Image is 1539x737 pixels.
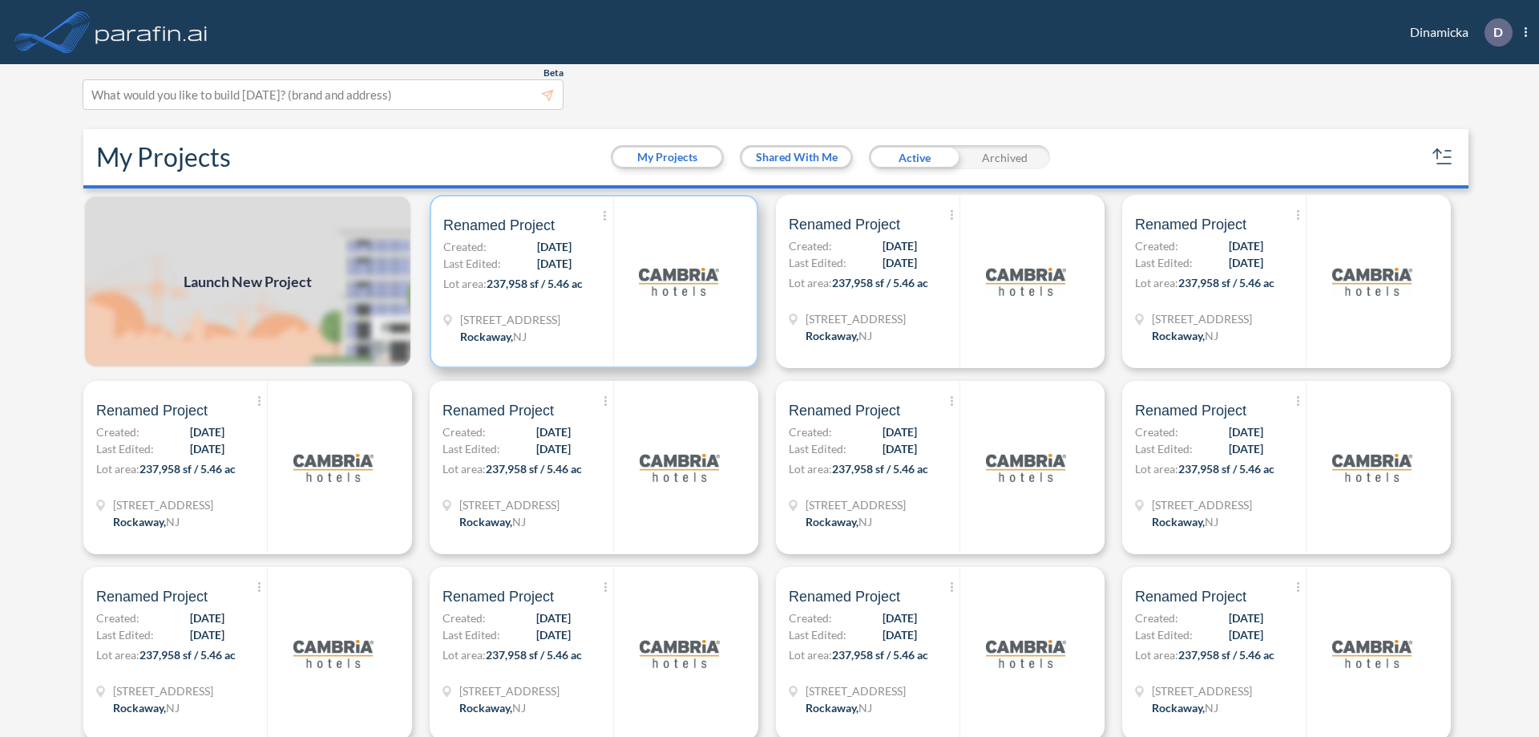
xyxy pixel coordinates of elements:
[92,16,211,48] img: logo
[1332,427,1412,508] img: logo
[96,626,154,643] span: Last Edited:
[1178,648,1274,662] span: 237,958 sf / 5.46 ac
[1135,237,1178,254] span: Created:
[96,142,231,172] h2: My Projects
[883,423,917,440] span: [DATE]
[789,276,832,290] span: Lot area:
[443,238,487,255] span: Created:
[1229,626,1263,643] span: [DATE]
[1205,329,1218,342] span: NJ
[443,216,555,235] span: Renamed Project
[806,496,906,513] span: 321 Mt Hope Ave
[883,609,917,626] span: [DATE]
[789,215,900,234] span: Renamed Project
[459,699,526,716] div: Rockaway, NJ
[460,330,513,343] span: Rockaway ,
[1229,254,1263,271] span: [DATE]
[789,462,832,476] span: Lot area:
[1332,241,1412,322] img: logo
[96,587,208,606] span: Renamed Project
[1229,609,1263,626] span: [DATE]
[293,613,374,694] img: logo
[1332,613,1412,694] img: logo
[1152,515,1205,528] span: Rockaway ,
[184,271,312,293] span: Launch New Project
[459,682,559,699] span: 321 Mt Hope Ave
[293,427,374,508] img: logo
[486,648,582,662] span: 237,958 sf / 5.46 ac
[1229,440,1263,457] span: [DATE]
[806,327,872,344] div: Rockaway, NJ
[96,440,154,457] span: Last Edited:
[96,609,139,626] span: Created:
[443,277,487,290] span: Lot area:
[789,254,846,271] span: Last Edited:
[1135,254,1193,271] span: Last Edited:
[442,401,554,420] span: Renamed Project
[487,277,583,290] span: 237,958 sf / 5.46 ac
[512,701,526,715] span: NJ
[986,613,1066,694] img: logo
[1135,648,1178,662] span: Lot area:
[96,401,208,420] span: Renamed Project
[536,626,571,643] span: [DATE]
[883,626,917,643] span: [DATE]
[640,613,720,694] img: logo
[96,648,139,662] span: Lot area:
[1135,423,1178,440] span: Created:
[742,148,850,167] button: Shared With Me
[1178,276,1274,290] span: 237,958 sf / 5.46 ac
[1152,327,1218,344] div: Rockaway, NJ
[1135,440,1193,457] span: Last Edited:
[858,515,872,528] span: NJ
[96,462,139,476] span: Lot area:
[832,648,928,662] span: 237,958 sf / 5.46 ac
[442,648,486,662] span: Lot area:
[190,609,224,626] span: [DATE]
[1152,699,1218,716] div: Rockaway, NJ
[1135,626,1193,643] span: Last Edited:
[83,195,412,368] img: add
[139,462,236,476] span: 237,958 sf / 5.46 ac
[96,423,139,440] span: Created:
[1493,25,1503,39] p: D
[832,276,928,290] span: 237,958 sf / 5.46 ac
[459,701,512,715] span: Rockaway ,
[883,254,917,271] span: [DATE]
[789,609,832,626] span: Created:
[513,330,527,343] span: NJ
[460,328,527,345] div: Rockaway, NJ
[1152,513,1218,530] div: Rockaway, NJ
[1152,682,1252,699] span: 321 Mt Hope Ave
[190,423,224,440] span: [DATE]
[806,699,872,716] div: Rockaway, NJ
[789,626,846,643] span: Last Edited:
[190,626,224,643] span: [DATE]
[512,515,526,528] span: NJ
[883,237,917,254] span: [DATE]
[113,682,213,699] span: 321 Mt Hope Ave
[1135,609,1178,626] span: Created:
[459,515,512,528] span: Rockaway ,
[789,423,832,440] span: Created:
[139,648,236,662] span: 237,958 sf / 5.46 ac
[442,423,486,440] span: Created:
[442,609,486,626] span: Created:
[443,255,501,272] span: Last Edited:
[486,462,582,476] span: 237,958 sf / 5.46 ac
[806,515,858,528] span: Rockaway ,
[460,311,560,328] span: 321 Mt Hope Ave
[536,609,571,626] span: [DATE]
[459,513,526,530] div: Rockaway, NJ
[1135,587,1246,606] span: Renamed Project
[869,145,959,169] div: Active
[442,440,500,457] span: Last Edited:
[1178,462,1274,476] span: 237,958 sf / 5.46 ac
[1135,276,1178,290] span: Lot area:
[858,329,872,342] span: NJ
[789,237,832,254] span: Created:
[1229,237,1263,254] span: [DATE]
[1152,496,1252,513] span: 321 Mt Hope Ave
[1430,144,1456,170] button: sort
[639,241,719,322] img: logo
